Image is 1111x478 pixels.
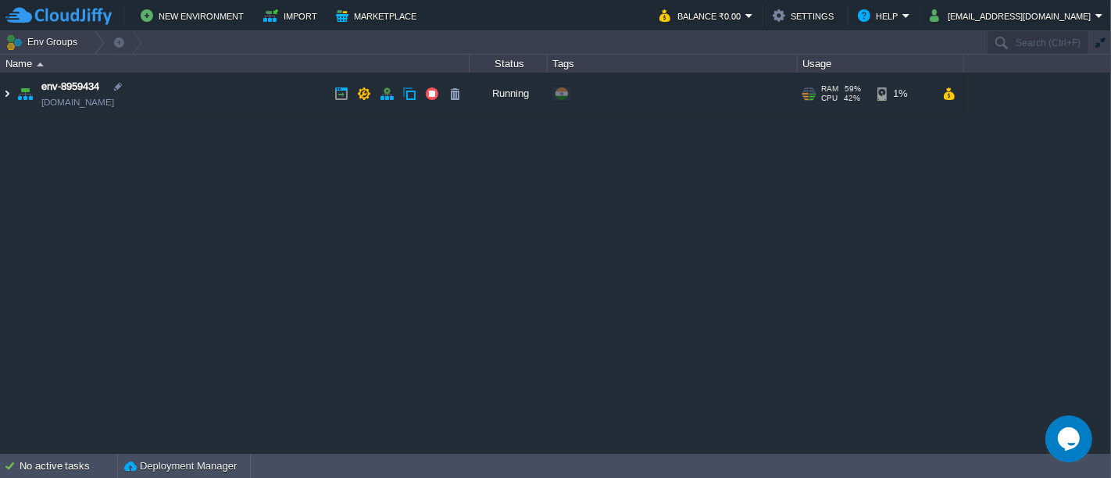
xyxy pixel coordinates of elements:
[659,6,745,25] button: Balance ₹0.00
[37,62,44,66] img: AMDAwAAAACH5BAEAAAAALAAAAAABAAEAAAICRAEAOw==
[124,458,237,474] button: Deployment Manager
[14,73,36,115] img: AMDAwAAAACH5BAEAAAAALAAAAAABAAEAAAICRAEAOw==
[336,6,421,25] button: Marketplace
[1,73,13,115] img: AMDAwAAAACH5BAEAAAAALAAAAAABAAEAAAICRAEAOw==
[5,6,112,26] img: CloudJiffy
[821,84,838,94] span: RAM
[877,73,928,115] div: 1%
[470,55,547,73] div: Status
[548,55,797,73] div: Tags
[821,94,838,103] span: CPU
[1045,416,1095,462] iframe: chat widget
[41,95,114,110] a: [DOMAIN_NAME]
[798,55,963,73] div: Usage
[844,94,860,103] span: 42%
[845,84,861,94] span: 59%
[141,6,248,25] button: New Environment
[858,6,902,25] button: Help
[263,6,322,25] button: Import
[470,73,548,115] div: Running
[773,6,838,25] button: Settings
[2,55,469,73] div: Name
[930,6,1095,25] button: [EMAIL_ADDRESS][DOMAIN_NAME]
[5,31,83,53] button: Env Groups
[41,79,99,95] a: env-8959434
